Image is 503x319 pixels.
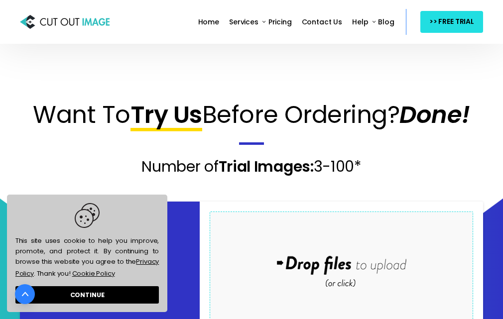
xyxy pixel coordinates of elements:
[352,17,368,27] span: Help
[7,195,167,312] div: cookieconsent
[198,11,219,33] a: Home
[429,15,474,28] span: >> FREE TRIAL
[229,17,258,27] span: Services
[20,12,110,31] img: Cut Out Image: Photo Cut Out Service Provider
[15,257,159,278] a: Privacy Policy
[219,156,314,177] span: Trial Images:
[15,284,35,304] a: Go to top
[202,98,399,131] span: Before Ordering?
[302,11,342,33] a: Contact Us
[352,11,368,33] a: Help
[268,11,292,33] a: Pricing
[15,203,159,280] span: This site uses cookie to help you improve, promote, and protect it. By continuing to browse this ...
[302,17,342,27] span: Contact Us
[378,17,394,27] span: Blog
[141,156,218,177] span: Number of
[229,11,258,33] a: Services
[378,11,394,33] a: Blog
[130,98,202,131] span: Try Us
[314,156,362,177] span: 3-100*
[399,98,470,131] span: Done!
[71,267,116,280] a: learn more about cookies
[420,11,483,32] a: >> FREE TRIAL
[15,286,159,304] a: dismiss cookie message
[33,98,130,131] span: Want To
[198,17,219,27] span: Home
[268,17,292,27] span: Pricing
